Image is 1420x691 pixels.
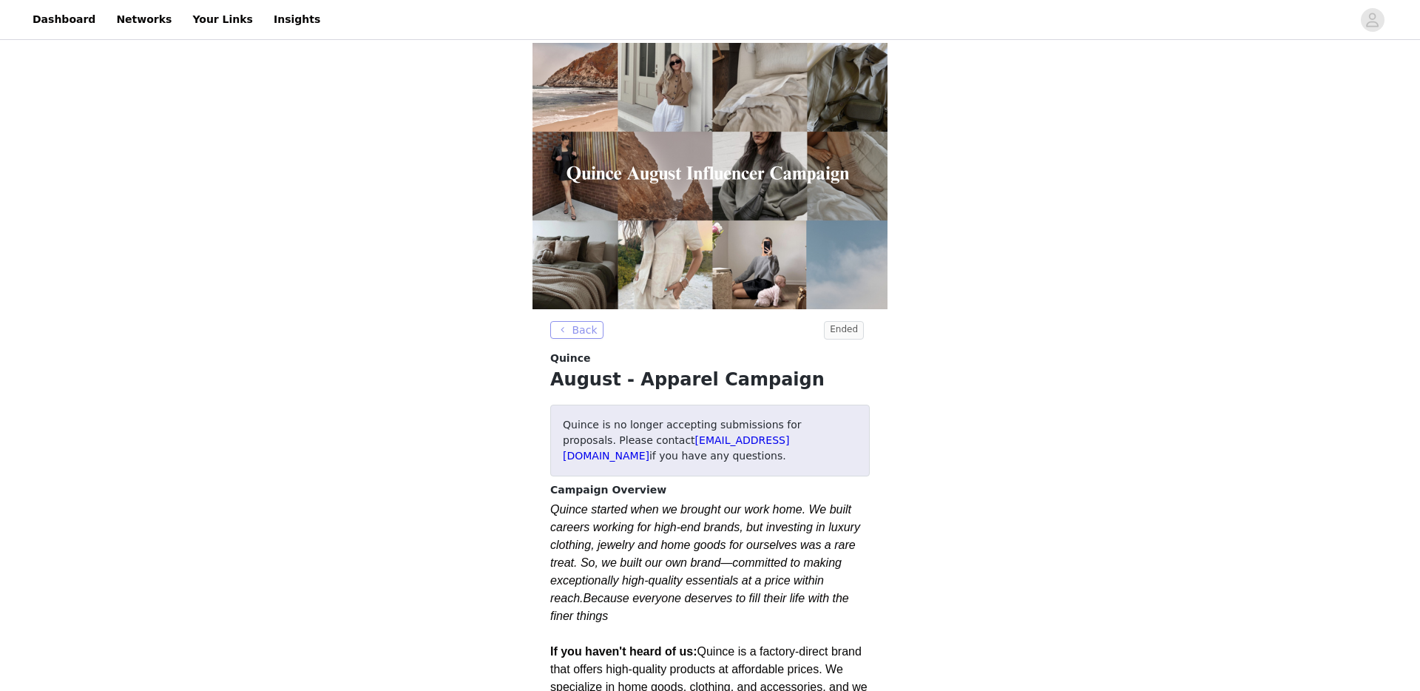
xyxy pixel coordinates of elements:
[265,3,329,36] a: Insights
[532,43,887,309] img: campaign image
[107,3,180,36] a: Networks
[24,3,104,36] a: Dashboard
[563,417,857,464] p: Quince is no longer accepting submissions for proposals. Please contact if you have any questions.
[824,321,864,340] span: Ended
[183,3,262,36] a: Your Links
[1365,8,1379,32] div: avatar
[550,366,870,393] h1: August - Apparel Campaign
[550,482,870,498] h4: Campaign Overview
[550,503,860,604] em: Quince started when we brought our work home. We built careers working for high-end brands, but i...
[550,351,590,366] span: Quince
[550,645,697,658] strong: If you haven't heard of us:
[550,321,603,339] button: Back
[550,592,849,622] em: Because everyone deserves to fill their life with the finer things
